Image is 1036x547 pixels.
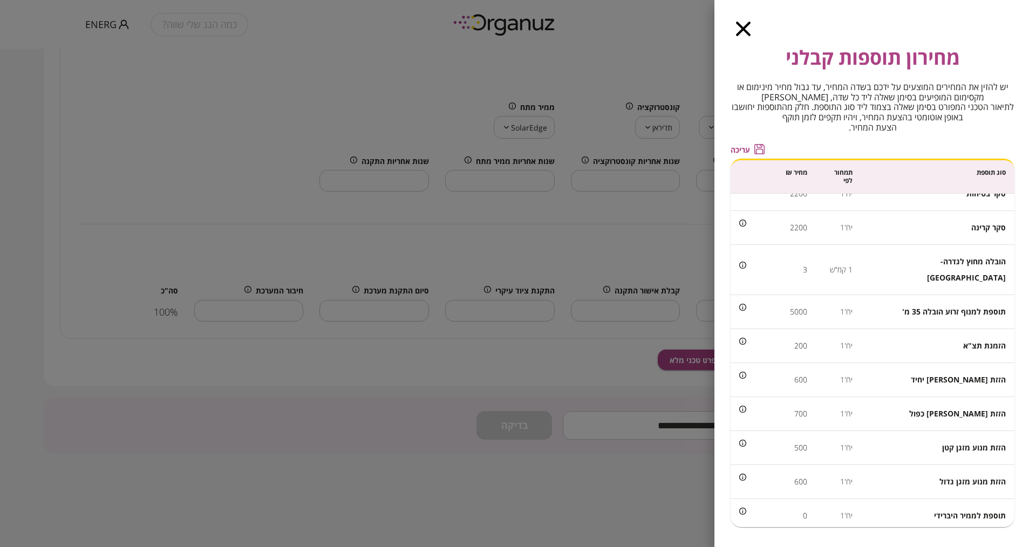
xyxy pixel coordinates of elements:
[794,442,807,453] span: 500
[971,222,1006,233] span: סקר קרינה
[786,43,960,72] span: מחירון תוספות קבלני
[816,245,861,295] td: 1 קמ"ש
[731,82,1014,132] span: יש להזין את המחירים המוצעים על ידכם בשדה המחיר, עד גבול מחיר מינימום או מקסימום המופיעים בסימן שא...
[794,340,807,351] span: 200
[731,160,816,194] th: מחיר ₪
[909,408,1006,419] span: הזזת [PERSON_NAME] כפול
[816,160,861,194] th: תמחור לפי
[731,145,750,154] span: עריכה
[816,363,861,397] td: יח'1
[803,264,807,275] span: 3
[816,499,861,533] td: יח'1
[731,144,765,154] button: עריכה
[861,160,1014,194] th: סוג תוספת
[816,431,861,465] td: יח'1
[816,329,861,363] td: יח'1
[816,211,861,245] td: יח'1
[902,306,1006,317] span: תוספת למנוף זרוע הובלה 35 מ'
[794,476,807,487] span: 600
[927,256,1006,283] span: הובלה מחוץ לגדרה-[GEOGRAPHIC_DATA]
[911,374,1006,385] span: הזזת [PERSON_NAME] יחיד
[816,177,861,211] td: יח'1
[790,306,807,317] span: 5000
[939,476,1006,487] span: הזזת מנוע מזגן גדול
[934,510,1006,521] span: תוספת לממיר היברידי
[816,465,861,499] td: יח'1
[963,340,1006,351] span: הזמנת תצ"א
[794,374,807,385] span: 600
[803,510,807,521] span: 0
[790,222,807,233] span: 2200
[794,408,807,419] span: 700
[816,397,861,431] td: יח'1
[816,295,861,329] td: יח'1
[942,442,1006,453] span: הזזת מנוע מזגן קטן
